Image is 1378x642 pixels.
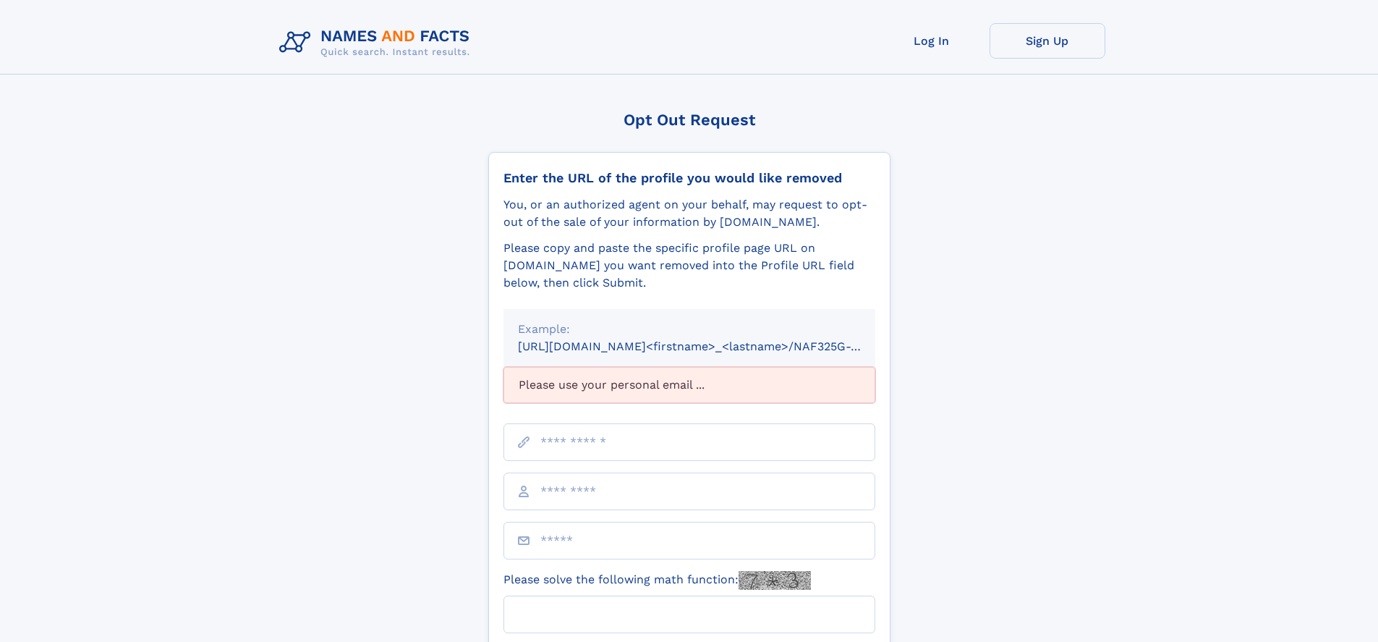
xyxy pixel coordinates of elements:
div: Please copy and paste the specific profile page URL on [DOMAIN_NAME] you want removed into the Pr... [503,240,875,292]
div: You, or an authorized agent on your behalf, may request to opt-out of the sale of your informatio... [503,196,875,231]
div: Please use your personal email ... [503,367,875,403]
img: Logo Names and Facts [273,23,482,62]
div: Example: [518,321,861,338]
div: Enter the URL of the profile you would like removed [503,170,875,186]
small: [URL][DOMAIN_NAME]<firstname>_<lastname>/NAF325G-xxxxxxxx [518,339,903,353]
label: Please solve the following math function: [503,571,811,590]
a: Sign Up [990,23,1105,59]
div: Opt Out Request [488,111,890,129]
a: Log In [874,23,990,59]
